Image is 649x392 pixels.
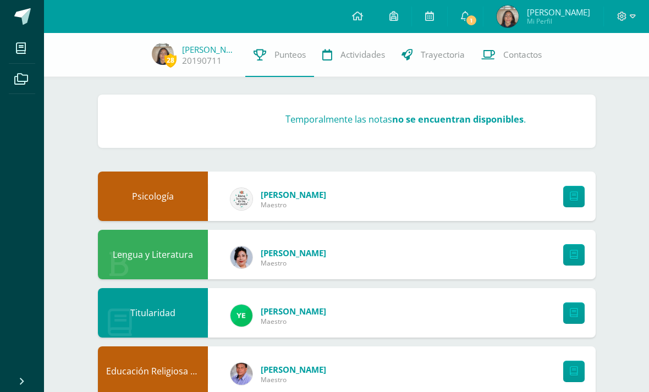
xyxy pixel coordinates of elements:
[230,188,252,210] img: 6d997b708352de6bfc4edc446c29d722.png
[261,375,326,384] span: Maestro
[392,113,524,125] strong: no se encuentran disponibles
[261,247,326,258] span: [PERSON_NAME]
[527,7,590,18] span: [PERSON_NAME]
[98,288,208,338] div: Titularidad
[261,317,326,326] span: Maestro
[164,53,177,67] span: 28
[230,246,252,268] img: ff52b7a7aeb8409a6dc0d715e3e85e0f.png
[274,49,306,60] span: Punteos
[393,33,473,77] a: Trayectoria
[261,306,326,317] span: [PERSON_NAME]
[261,258,326,268] span: Maestro
[473,33,550,77] a: Contactos
[230,363,252,385] img: 3f99dc8a7d7976e2e7dde9168a8ff500.png
[182,44,237,55] a: [PERSON_NAME]
[261,364,326,375] span: [PERSON_NAME]
[98,172,208,221] div: Psicología
[245,33,314,77] a: Punteos
[497,5,519,27] img: f53d068c398be2615b7dbe161aef0f7c.png
[230,305,252,327] img: fd93c6619258ae32e8e829e8701697bb.png
[527,16,590,26] span: Mi Perfil
[98,230,208,279] div: Lengua y Literatura
[421,49,465,60] span: Trayectoria
[314,33,393,77] a: Actividades
[340,49,385,60] span: Actividades
[285,113,526,125] h3: Temporalmente las notas .
[261,200,326,209] span: Maestro
[261,189,326,200] span: [PERSON_NAME]
[182,55,222,67] a: 20190711
[465,14,477,26] span: 1
[152,43,174,65] img: f53d068c398be2615b7dbe161aef0f7c.png
[503,49,542,60] span: Contactos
